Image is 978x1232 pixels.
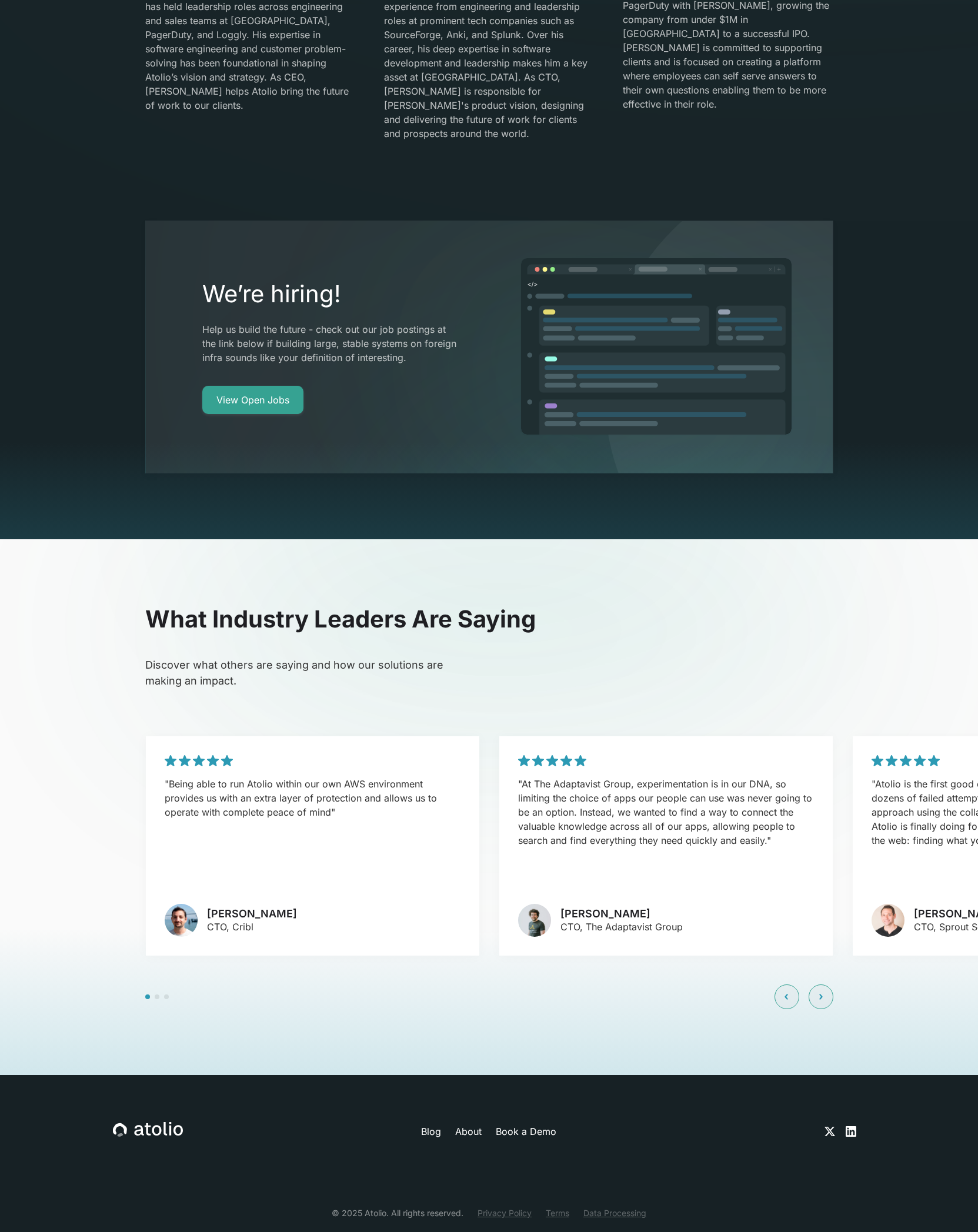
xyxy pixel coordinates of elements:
[560,920,683,934] p: CTO, The Adaptavist Group
[560,907,683,920] h3: [PERSON_NAME]
[919,1176,978,1232] iframe: Chat Widget
[583,1207,646,1219] a: Data Processing
[207,920,297,934] p: CTO, Cribl
[518,904,551,937] img: avatar
[145,657,460,689] p: Discover what others are saying and how our solutions are making an impact.
[202,322,460,365] p: Help us build the future - check out our job postings at the link below if building large, stable...
[496,1124,556,1138] a: Book a Demo
[546,1207,569,1219] a: Terms
[145,605,833,633] h2: What Industry Leaders Are Saying
[165,904,198,937] img: avatar
[518,777,814,847] p: "At The Adaptavist Group, experimentation is in our DNA, so limiting the choice of apps our peopl...
[165,777,460,819] p: "Being able to run Atolio within our own AWS environment provides us with an extra layer of prote...
[421,1124,441,1138] a: Blog
[202,386,303,414] a: View Open Jobs
[332,1207,463,1219] div: © 2025 Atolio. All rights reserved.
[478,1207,532,1219] a: Privacy Policy
[455,1124,482,1138] a: About
[872,904,904,937] img: avatar
[520,258,793,436] img: image
[207,907,297,920] h3: [PERSON_NAME]
[202,280,460,308] h2: We’re hiring!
